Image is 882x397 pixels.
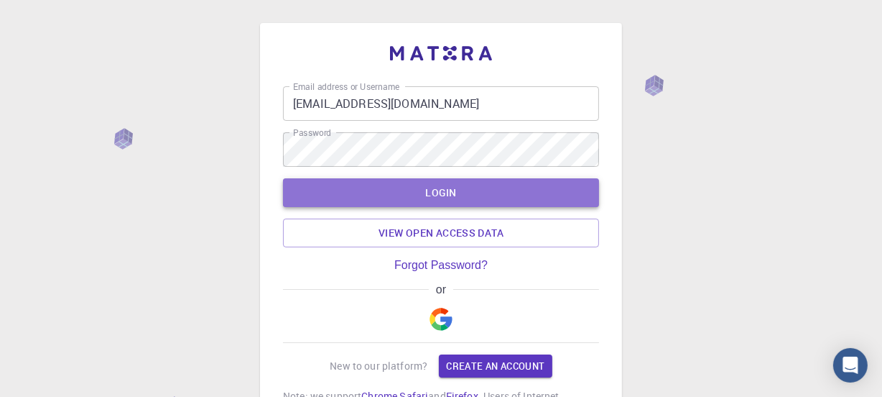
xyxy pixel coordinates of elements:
button: LOGIN [283,178,599,207]
img: Google [430,308,452,331]
div: Open Intercom Messenger [833,348,868,383]
a: Forgot Password? [394,259,488,272]
label: Password [293,127,331,139]
a: Create an account [439,355,552,378]
label: Email address or Username [293,81,399,93]
span: or [429,283,452,296]
p: New to our platform? [330,359,427,373]
a: View open access data [283,219,599,247]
